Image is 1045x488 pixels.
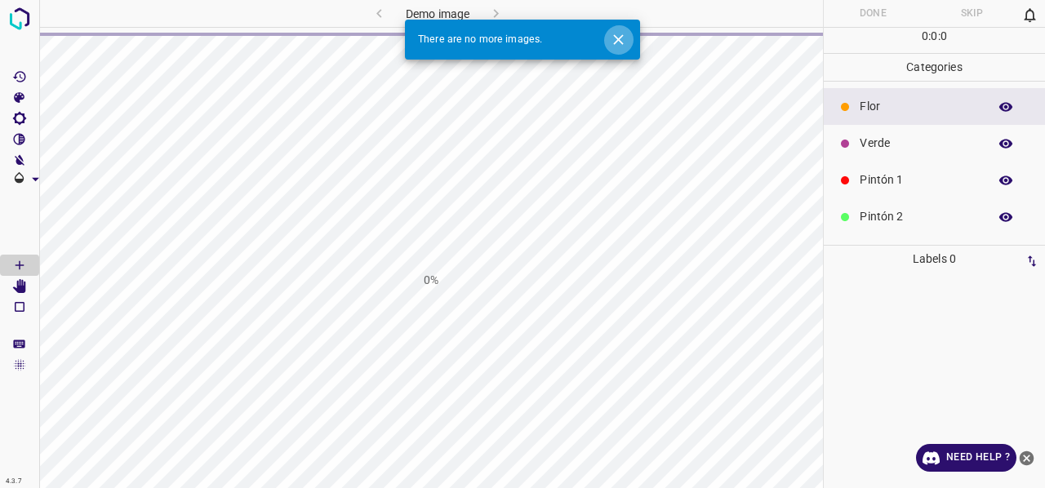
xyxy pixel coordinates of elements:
[603,24,634,55] button: Close
[424,272,438,289] h1: 0%
[406,4,469,27] h6: Demo image
[860,135,980,152] p: Verde
[922,28,947,53] div: : :
[940,28,947,45] p: 0
[824,198,1045,235] div: Pintón 2
[824,54,1045,81] p: Categories
[916,444,1016,472] a: Need Help ?
[2,475,26,488] div: 4.3.7
[860,98,980,115] p: Flor
[860,208,980,225] p: Pintón 2
[824,162,1045,198] div: Pintón 1
[5,4,34,33] img: logo
[1016,444,1037,472] button: close-help
[824,125,1045,162] div: Verde
[824,88,1045,125] div: Flor
[860,171,980,189] p: Pintón 1
[418,33,542,47] span: There are no more images.
[922,28,928,45] p: 0
[931,28,937,45] p: 0
[829,246,1040,273] p: Labels 0
[824,235,1045,272] div: Pintón 3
